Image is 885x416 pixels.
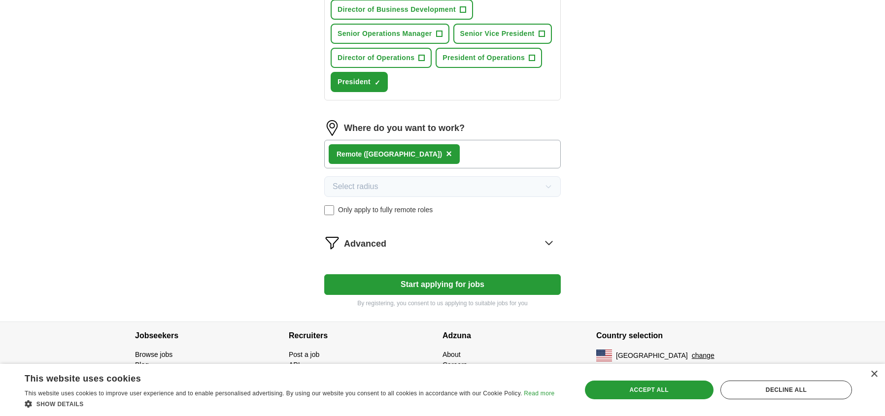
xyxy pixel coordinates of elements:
span: Show details [36,401,84,408]
div: Accept all [585,381,714,399]
span: President [338,77,371,87]
input: Only apply to fully remote roles [324,205,334,215]
button: Start applying for jobs [324,274,561,295]
h4: Country selection [596,322,750,350]
button: Senior Operations Manager [331,24,449,44]
a: Careers [442,361,467,369]
a: About [442,351,461,358]
span: Senior Vice President [460,29,535,39]
p: By registering, you consent to us applying to suitable jobs for you [324,299,561,308]
button: President of Operations [436,48,542,68]
button: Select radius [324,176,561,197]
a: Read more, opens a new window [524,390,554,397]
div: This website uses cookies [25,370,530,384]
div: Decline all [720,381,852,399]
span: ✓ [374,79,380,87]
span: Only apply to fully remote roles [338,205,433,215]
button: President✓ [331,72,388,92]
button: Director of Operations [331,48,432,68]
span: Director of Business Development [338,4,456,15]
span: Advanced [344,237,386,251]
a: Blog [135,361,149,369]
span: This website uses cookies to improve user experience and to enable personalised advertising. By u... [25,390,522,397]
img: US flag [596,350,612,361]
span: Director of Operations [338,53,414,63]
button: Senior Vice President [453,24,552,44]
span: [GEOGRAPHIC_DATA] [616,351,688,361]
span: Senior Operations Manager [338,29,432,39]
div: Close [870,371,878,378]
img: location.png [324,120,340,136]
button: × [446,147,452,161]
img: filter [324,235,340,251]
div: Show details [25,399,554,409]
span: × [446,148,452,159]
span: President of Operations [442,53,525,63]
span: Select radius [333,181,378,192]
label: Where do you want to work? [344,122,465,135]
a: API [289,361,300,369]
button: change [692,351,715,361]
div: Remote ([GEOGRAPHIC_DATA]) [337,149,442,160]
a: Post a job [289,351,319,358]
a: Browse jobs [135,351,172,358]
